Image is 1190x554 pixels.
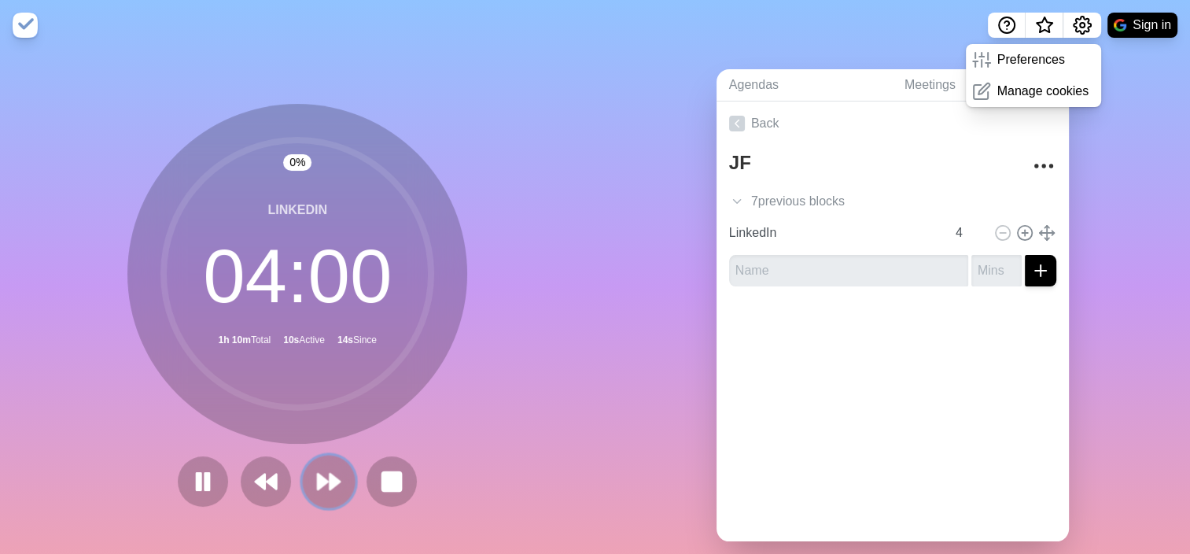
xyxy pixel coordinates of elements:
button: More [1028,150,1059,182]
div: 7 previous block [717,186,1069,217]
a: Meetings [892,69,1069,102]
a: Agendas [717,69,892,102]
a: Back [717,102,1069,146]
input: Mins [949,217,987,249]
button: Sign in [1107,13,1177,38]
span: s [838,192,845,211]
input: Name [723,217,946,249]
img: google logo [1114,19,1126,31]
input: Mins [971,255,1022,286]
input: Name [729,255,968,286]
button: Help [988,13,1026,38]
img: timeblocks logo [13,13,38,38]
button: Settings [1063,13,1101,38]
p: Manage cookies [997,82,1089,101]
p: Preferences [997,50,1065,69]
button: What’s new [1026,13,1063,38]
